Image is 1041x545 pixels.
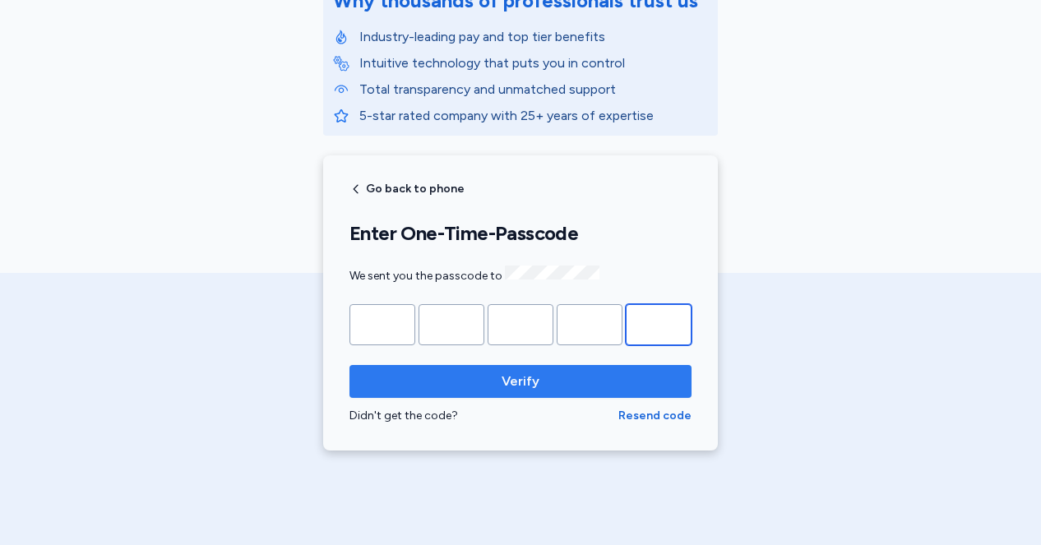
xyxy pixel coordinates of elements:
[359,27,708,47] p: Industry-leading pay and top tier benefits
[419,304,484,345] input: Please enter OTP character 2
[359,53,708,73] p: Intuitive technology that puts you in control
[359,80,708,99] p: Total transparency and unmatched support
[349,365,692,398] button: Verify
[349,408,618,424] div: Didn't get the code?
[366,183,465,195] span: Go back to phone
[349,182,465,196] button: Go back to phone
[488,304,553,345] input: Please enter OTP character 3
[626,304,692,345] input: Please enter OTP character 5
[359,106,708,126] p: 5-star rated company with 25+ years of expertise
[349,269,599,283] span: We sent you the passcode to
[502,372,539,391] span: Verify
[557,304,622,345] input: Please enter OTP character 4
[349,221,692,246] h1: Enter One-Time-Passcode
[349,304,415,345] input: Please enter OTP character 1
[618,408,692,424] button: Resend code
